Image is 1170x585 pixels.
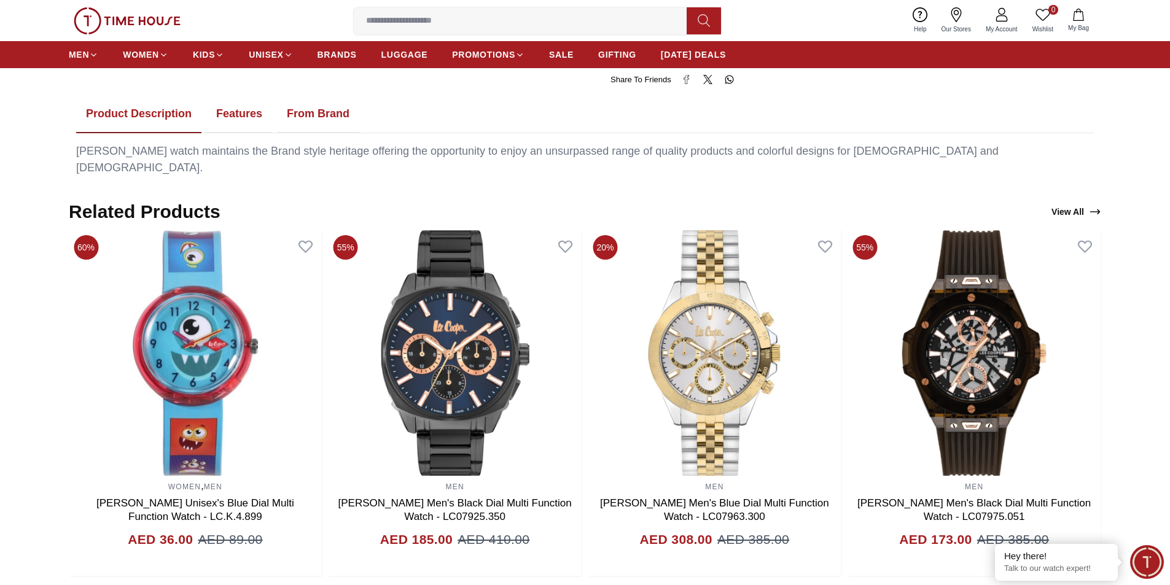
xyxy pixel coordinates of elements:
[69,476,322,577] div: ,
[69,48,89,61] span: MEN
[193,48,215,61] span: KIDS
[74,7,181,34] img: ...
[1049,203,1104,220] a: View All
[333,235,358,260] span: 55%
[661,48,726,61] span: [DATE] DEALS
[1004,550,1109,562] div: Hey there!
[965,482,983,491] a: MEN
[338,497,572,522] a: [PERSON_NAME] Men's Black Dial Multi Function Watch - LC07925.350
[277,95,359,133] button: From Brand
[640,530,712,549] h4: AED 308.00
[206,95,272,133] button: Features
[318,48,357,61] span: BRANDS
[848,230,1101,476] img: Lee Cooper Men's Black Dial Multi Function Watch - LC07975.051
[204,482,222,491] a: MEN
[977,530,1049,549] span: AED 385.00
[934,5,978,36] a: Our Stores
[705,482,723,491] a: MEN
[96,497,294,522] a: [PERSON_NAME] Unisex's Blue Dial Multi Function Watch - LC.K.4.899
[598,48,636,61] span: GIFTING
[445,482,464,491] a: MEN
[1063,23,1094,33] span: My Bag
[452,44,525,66] a: PROMOTIONS
[329,230,582,476] img: Lee Cooper Men's Black Dial Multi Function Watch - LC07925.350
[74,235,98,260] span: 60%
[458,530,529,549] span: AED 410.00
[69,230,322,476] img: Lee Cooper Unisex's Blue Dial Multi Function Watch - LC.K.4.899
[549,48,574,61] span: SALE
[381,44,428,66] a: LUGGAGE
[168,482,201,491] a: WOMEN
[717,530,789,549] span: AED 385.00
[600,497,829,522] a: [PERSON_NAME] Men's Blue Dial Multi Function Watch - LC07963.300
[981,25,1023,34] span: My Account
[128,530,193,549] h4: AED 36.00
[123,44,168,66] a: WOMEN
[76,143,1094,176] div: [PERSON_NAME] watch maintains the Brand style heritage offering the opportunity to enjoy an unsur...
[318,44,357,66] a: BRANDS
[249,44,292,66] a: UNISEX
[909,25,932,34] span: Help
[598,44,636,66] a: GIFTING
[907,5,934,36] a: Help
[661,44,726,66] a: [DATE] DEALS
[198,530,262,549] span: AED 89.00
[1004,564,1109,574] p: Talk to our watch expert!
[1048,5,1058,15] span: 0
[380,530,453,549] h4: AED 185.00
[452,48,515,61] span: PROMOTIONS
[899,530,972,549] h4: AED 173.00
[588,230,841,476] img: Lee Cooper Men's Blue Dial Multi Function Watch - LC07963.300
[1028,25,1058,34] span: Wishlist
[76,95,201,133] button: Product Description
[852,235,877,260] span: 55%
[69,44,98,66] a: MEN
[593,235,618,260] span: 20%
[549,44,574,66] a: SALE
[249,48,283,61] span: UNISEX
[1061,6,1096,35] button: My Bag
[610,74,671,86] span: Share To Friends
[193,44,224,66] a: KIDS
[69,201,220,223] h2: Related Products
[937,25,976,34] span: Our Stores
[123,48,159,61] span: WOMEN
[381,48,428,61] span: LUGGAGE
[1051,206,1101,218] div: View All
[1130,545,1164,579] div: Chat Widget
[1025,5,1061,36] a: 0Wishlist
[857,497,1091,522] a: [PERSON_NAME] Men's Black Dial Multi Function Watch - LC07975.051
